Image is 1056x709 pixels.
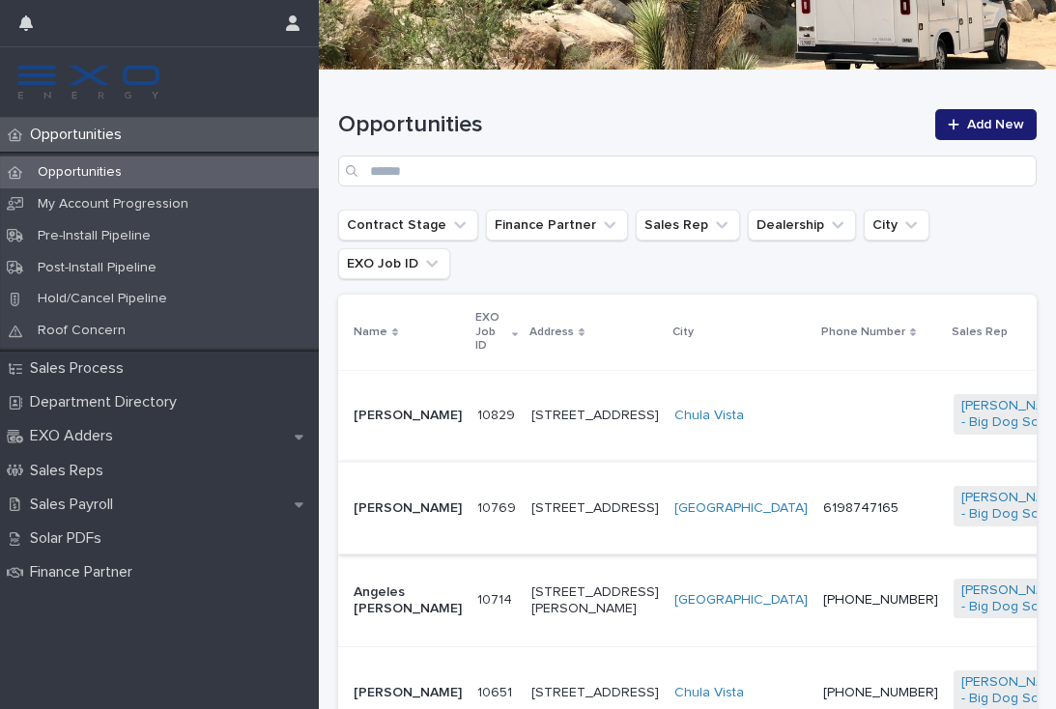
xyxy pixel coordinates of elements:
[477,404,519,424] p: 10829
[823,501,899,515] a: 6198747165
[823,686,938,699] a: [PHONE_NUMBER]
[486,210,628,241] button: Finance Partner
[22,529,117,548] p: Solar PDFs
[22,260,172,276] p: Post-Install Pipeline
[22,427,128,445] p: EXO Adders
[22,196,204,213] p: My Account Progression
[674,500,808,517] a: [GEOGRAPHIC_DATA]
[477,681,516,701] p: 10651
[636,210,740,241] button: Sales Rep
[864,210,929,241] button: City
[22,126,137,144] p: Opportunities
[935,109,1037,140] a: Add New
[674,685,744,701] a: Chula Vista
[354,584,462,617] p: Angeles [PERSON_NAME]
[748,210,856,241] button: Dealership
[22,359,139,378] p: Sales Process
[338,248,450,279] button: EXO Job ID
[354,408,462,424] p: [PERSON_NAME]
[22,563,148,581] p: Finance Partner
[15,63,162,101] img: FKS5r6ZBThi8E5hshIGi
[338,210,478,241] button: Contract Stage
[823,593,938,607] a: [PHONE_NUMBER]
[477,588,516,609] p: 10714
[354,685,462,701] p: [PERSON_NAME]
[22,462,119,480] p: Sales Reps
[531,500,659,517] p: [STREET_ADDRESS]
[475,307,507,356] p: EXO Job ID
[672,322,694,343] p: City
[952,322,1008,343] p: Sales Rep
[674,408,744,424] a: Chula Vista
[967,118,1024,131] span: Add New
[821,322,905,343] p: Phone Number
[22,393,192,411] p: Department Directory
[338,156,1037,186] input: Search
[531,584,659,617] p: [STREET_ADDRESS][PERSON_NAME]
[531,408,659,424] p: [STREET_ADDRESS]
[477,496,520,517] p: 10769
[22,291,183,307] p: Hold/Cancel Pipeline
[22,323,141,339] p: Roof Concern
[22,228,166,244] p: Pre-Install Pipeline
[531,685,659,701] p: [STREET_ADDRESS]
[22,496,128,514] p: Sales Payroll
[22,164,137,181] p: Opportunities
[354,500,462,517] p: [PERSON_NAME]
[674,592,808,609] a: [GEOGRAPHIC_DATA]
[354,322,387,343] p: Name
[338,111,924,139] h1: Opportunities
[529,322,574,343] p: Address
